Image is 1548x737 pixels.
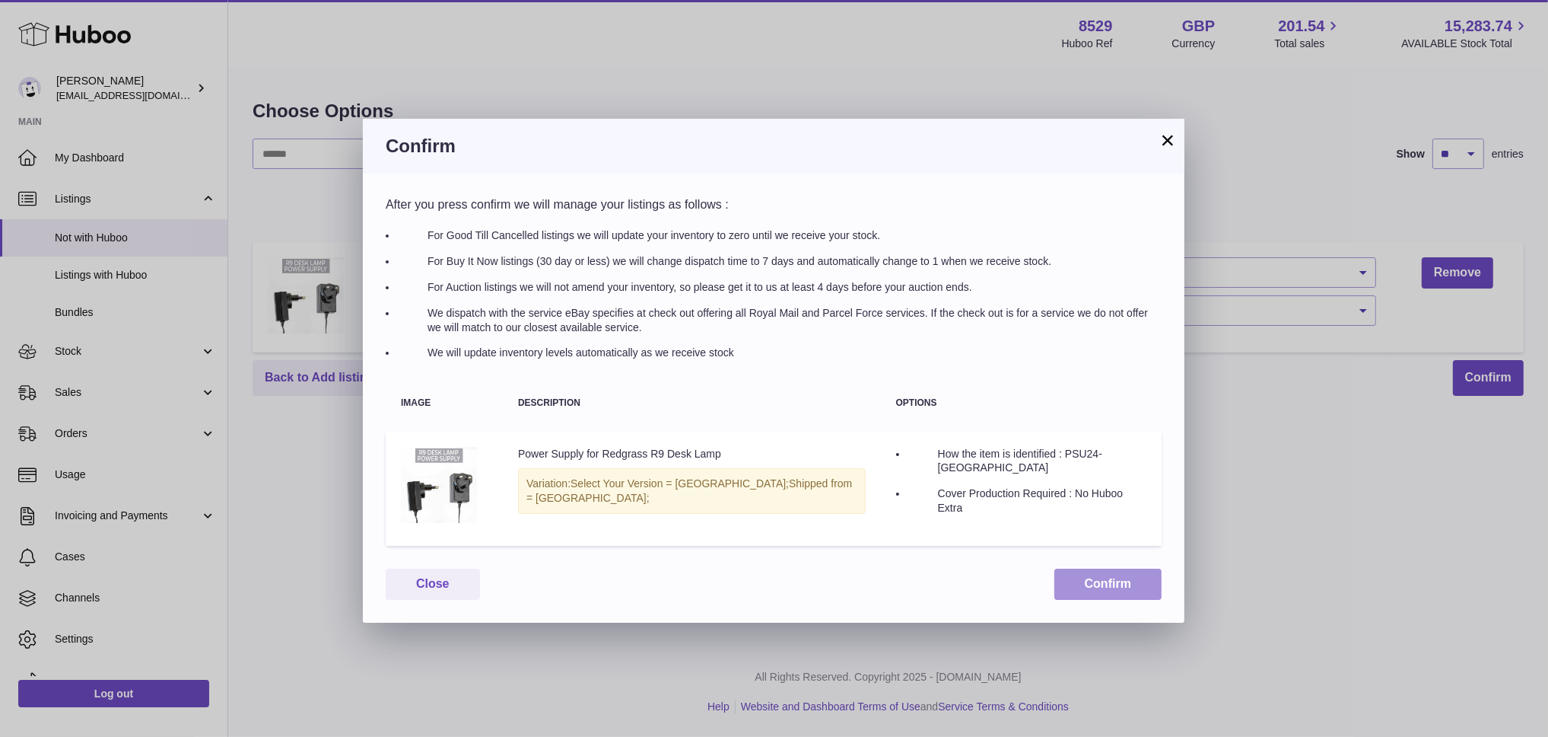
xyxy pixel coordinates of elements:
[503,432,881,547] td: Power Supply for Redgrass R9 Desk Lamp
[397,254,1162,269] li: For Buy It Now listings (30 day or less) we will change dispatch time to 7 days and automatically...
[386,196,1162,213] p: After you press confirm we will manage your listings as follows :
[386,569,480,600] button: Close
[397,280,1162,295] li: For Auction listings we will not amend your inventory, so please get it to us at least 4 days bef...
[1159,131,1177,149] button: ×
[397,228,1162,243] li: For Good Till Cancelled listings we will update your inventory to zero until we receive your stock.
[386,383,503,423] th: Image
[571,477,789,490] span: Select Your Version = [GEOGRAPHIC_DATA];
[397,346,1162,360] li: We will update inventory levels automatically as we receive stock
[518,468,866,514] div: Variation:
[908,447,1146,476] li: How the item is identified : PSU24-[GEOGRAPHIC_DATA]
[401,447,477,523] img: Power-Supply-24v.jpg
[386,134,1162,158] h3: Confirm
[881,383,1162,423] th: Options
[908,487,1146,515] li: Cover Production Required : No Huboo Extra
[503,383,881,423] th: Description
[397,306,1162,335] li: We dispatch with the service eBay specifies at check out offering all Royal Mail and Parcel Force...
[1054,569,1162,600] button: Confirm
